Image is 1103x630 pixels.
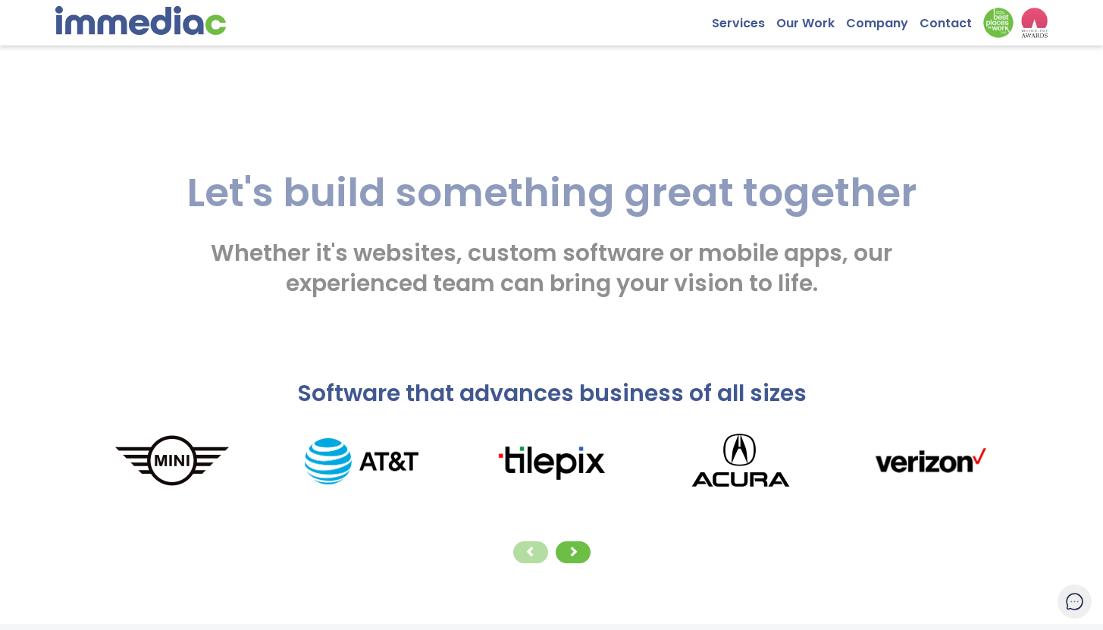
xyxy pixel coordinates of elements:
span: Whether it's websites, custom software or mobile apps, our experienced team can bring your vision... [211,237,892,299]
a: Services [712,8,776,31]
a: Our Work [776,8,846,31]
img: logo2_wea_nobg.webp [1021,8,1048,38]
img: MINI_logo.png [77,433,267,490]
span: Let's build something great together [186,165,917,220]
img: Down [983,8,1014,38]
img: tilepixLogo.png [456,441,646,482]
a: Company [846,8,920,31]
a: Contact [920,8,983,31]
img: immediac [55,6,226,35]
img: Acura_logo.png [646,424,835,500]
img: verizonLogo.png [835,441,1025,482]
span: Software that advances business of all sizes [297,377,807,409]
img: AT%26T_logo.png [267,438,456,485]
